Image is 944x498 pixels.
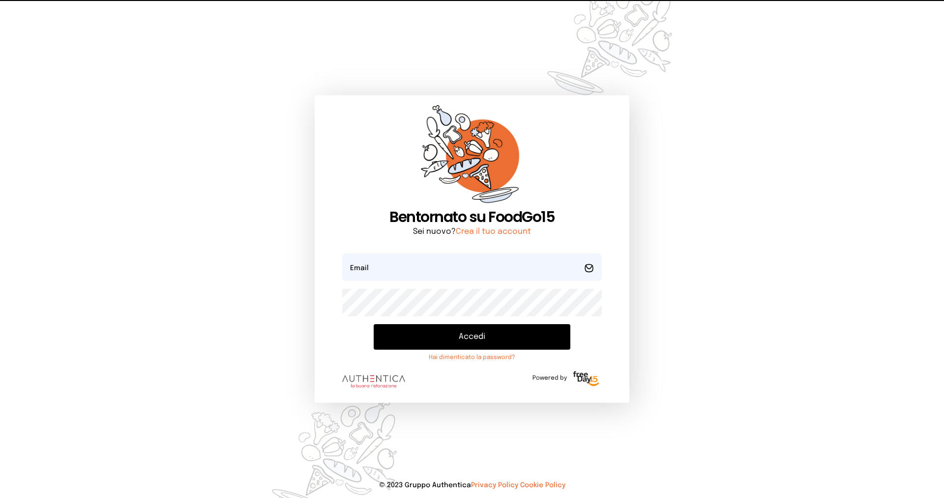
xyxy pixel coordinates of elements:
[16,480,928,490] p: © 2023 Gruppo Authentica
[471,482,518,489] a: Privacy Policy
[374,324,570,350] button: Accedi
[342,208,602,226] h1: Bentornato su FoodGo15
[520,482,565,489] a: Cookie Policy
[421,105,523,209] img: sticker-orange.65babaf.png
[374,354,570,361] a: Hai dimenticato la password?
[456,227,531,236] a: Crea il tuo account
[342,375,405,388] img: logo.8f33a47.png
[571,369,602,389] img: logo-freeday.3e08031.png
[342,226,602,238] p: Sei nuovo?
[532,374,567,382] span: Powered by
